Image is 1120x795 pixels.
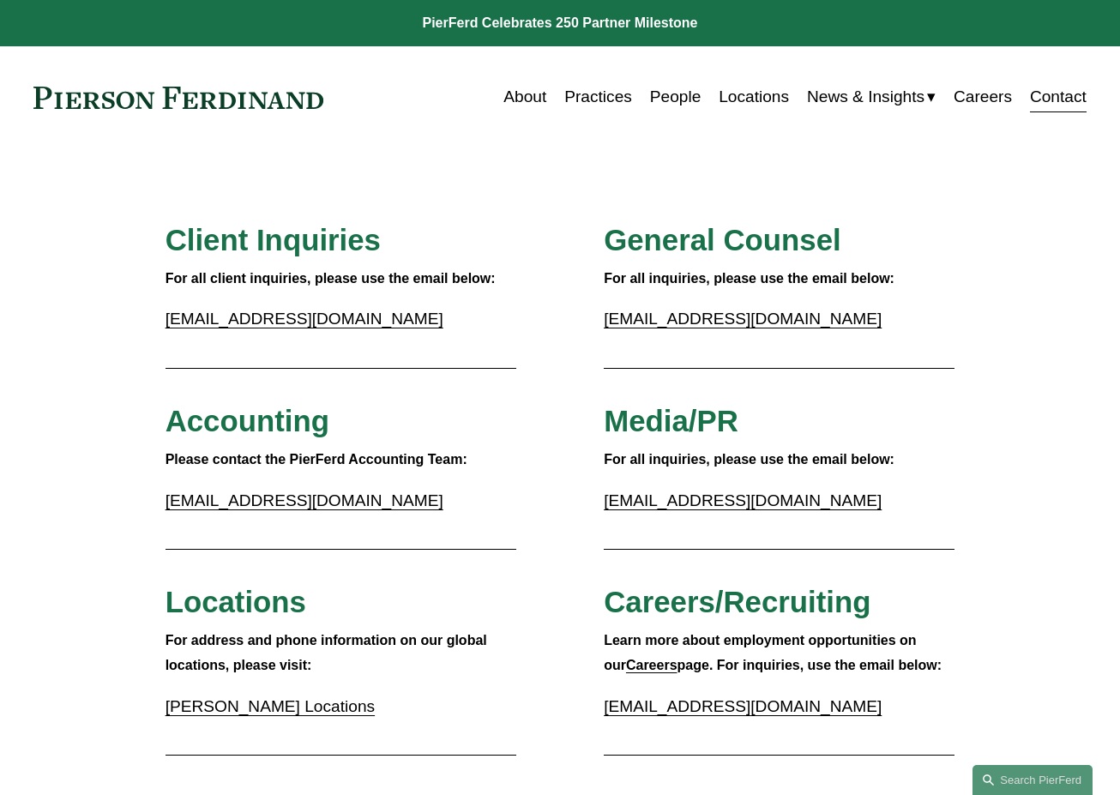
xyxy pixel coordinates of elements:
a: People [650,81,702,113]
a: Careers [954,81,1012,113]
a: [EMAIL_ADDRESS][DOMAIN_NAME] [604,491,882,509]
a: Search this site [972,765,1093,795]
a: Practices [564,81,632,113]
a: [PERSON_NAME] Locations [166,697,375,715]
a: Careers [626,658,677,672]
a: [EMAIL_ADDRESS][DOMAIN_NAME] [166,310,443,328]
strong: For all inquiries, please use the email below: [604,452,894,467]
span: News & Insights [807,82,924,111]
a: [EMAIL_ADDRESS][DOMAIN_NAME] [166,491,443,509]
span: Careers/Recruiting [604,585,870,618]
a: Contact [1030,81,1087,113]
span: Media/PR [604,404,738,437]
strong: For all inquiries, please use the email below: [604,271,894,286]
a: [EMAIL_ADDRESS][DOMAIN_NAME] [604,697,882,715]
span: Accounting [166,404,329,437]
a: [EMAIL_ADDRESS][DOMAIN_NAME] [604,310,882,328]
span: General Counsel [604,223,841,256]
span: Client Inquiries [166,223,381,256]
span: Locations [166,585,306,618]
strong: For all client inquiries, please use the email below: [166,271,496,286]
a: Locations [719,81,789,113]
a: About [503,81,546,113]
strong: Please contact the PierFerd Accounting Team: [166,452,467,467]
a: folder dropdown [807,81,936,113]
strong: For address and phone information on our global locations, please visit: [166,633,491,672]
strong: page. For inquiries, use the email below: [677,658,942,672]
strong: Learn more about employment opportunities on our [604,633,920,672]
